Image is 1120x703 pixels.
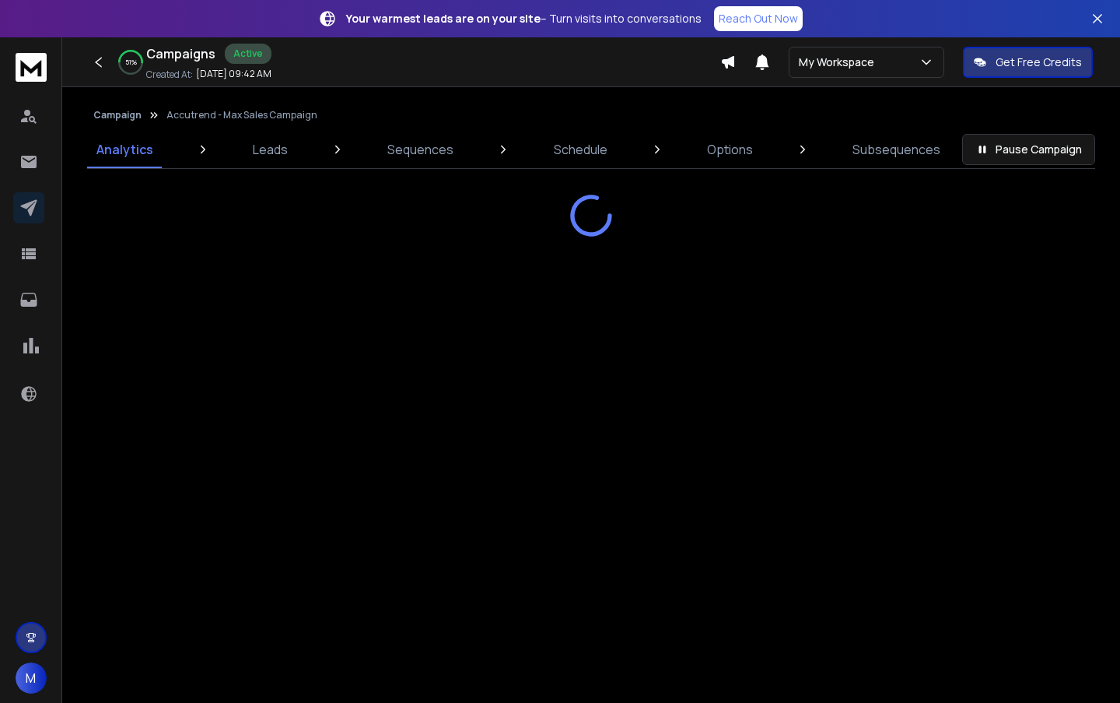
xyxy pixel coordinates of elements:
p: Options [707,140,753,159]
div: Active [225,44,271,64]
a: Reach Out Now [714,6,803,31]
p: 51 % [125,58,137,67]
a: Options [698,131,762,168]
p: Sequences [387,140,453,159]
p: Get Free Credits [996,54,1082,70]
p: Leads [253,140,288,159]
p: [DATE] 09:42 AM [196,68,271,80]
strong: Your warmest leads are on your site [346,11,541,26]
p: Accutrend - Max Sales Campaign [166,109,317,121]
button: M [16,663,47,694]
p: Analytics [96,140,153,159]
button: Pause Campaign [962,134,1095,165]
p: Reach Out Now [719,11,798,26]
p: Schedule [554,140,607,159]
p: – Turn visits into conversations [346,11,702,26]
button: Get Free Credits [963,47,1093,78]
img: logo [16,53,47,82]
a: Sequences [378,131,463,168]
a: Subsequences [843,131,950,168]
p: Subsequences [852,140,940,159]
button: Campaign [93,109,142,121]
p: Created At: [146,69,193,81]
p: My Workspace [799,54,880,70]
h1: Campaigns [146,44,215,63]
a: Leads [243,131,297,168]
a: Analytics [87,131,163,168]
a: Schedule [544,131,617,168]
